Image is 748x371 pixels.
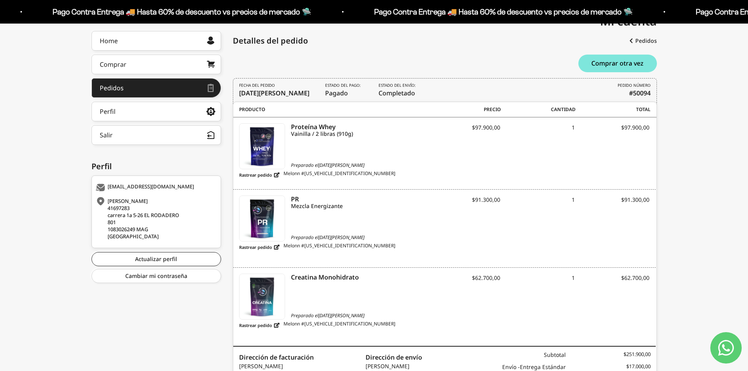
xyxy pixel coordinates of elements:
[325,82,361,88] i: Estado del pago:
[240,196,285,241] img: PR - Mezcla Energizante
[501,106,576,113] span: Cantidad
[500,123,575,139] div: 1
[291,274,425,281] a: Creatina Monohidrato
[318,234,364,241] time: [DATE][PERSON_NAME]
[91,55,221,74] a: Comprar
[472,274,500,281] span: $62.700,00
[618,82,651,88] i: PEDIDO NÚMERO
[91,31,221,51] a: Home
[239,196,285,241] a: PR - Mezcla Energizante
[379,82,418,98] span: Completado
[91,102,221,121] a: Perfil
[575,123,649,139] div: $97.900,00
[91,269,221,283] a: Cambiar mi contraseña
[426,106,501,113] span: Precio
[575,196,649,211] div: $91.300,00
[472,196,500,203] span: $91.300,00
[100,132,113,138] div: Salir
[291,123,425,137] a: Proteína Whey Vainilla / 2 libras (910g)
[374,5,633,18] p: Pago Contra Entrega 🚚 Hasta 60% de descuento vs precios de mercado 🛸
[100,108,115,115] div: Perfil
[576,106,651,113] span: Total
[291,196,425,203] i: PR
[239,162,426,169] span: Preparado el
[239,82,275,88] i: FECHA DEL PEDIDO
[291,196,425,210] a: PR Mezcla Energizante
[240,274,285,319] img: Creatina Monohidrato
[591,60,644,66] span: Comprar otra vez
[283,320,395,330] span: Melonn #[US_VEHICLE_IDENTIFICATION_NUMBER]
[239,312,426,319] span: Preparado el
[318,162,364,168] time: [DATE][PERSON_NAME]
[239,170,280,180] a: Rastrear pedido
[91,252,221,266] a: Actualizar perfil
[291,130,425,137] i: Vainilla / 2 libras (910g)
[481,351,566,359] div: Subtotal
[100,85,124,91] div: Pedidos
[379,82,416,88] i: Estado del envío:
[500,196,575,211] div: 1
[239,106,426,113] span: Producto
[325,82,363,98] span: Pagado
[239,242,280,252] a: Rastrear pedido
[239,320,280,330] a: Rastrear pedido
[283,242,395,252] span: Melonn #[US_VEHICLE_IDENTIFICATION_NUMBER]
[318,312,364,319] time: [DATE][PERSON_NAME]
[600,13,657,29] span: Mi cuenta
[91,78,221,98] a: Pedidos
[100,61,126,68] div: Comprar
[239,123,285,169] a: Proteína Whey - Vainilla - Vainilla / 2 libras (910g)
[472,124,500,131] span: $97.900,00
[566,351,651,359] div: $251.900,00
[240,124,285,169] img: Proteína Whey - Vainilla - Vainilla / 2 libras (910g)
[239,353,314,362] strong: Dirección de facturación
[239,89,309,97] time: [DATE][PERSON_NAME]
[96,197,215,240] div: [PERSON_NAME] 41697283 carrera 1a 5-26 EL RODADERO 801 1083026249 MAG [GEOGRAPHIC_DATA]
[53,5,311,18] p: Pago Contra Entrega 🚚 Hasta 60% de descuento vs precios de mercado 🛸
[578,55,657,72] button: Comprar otra vez
[91,125,221,145] button: Salir
[629,34,657,48] a: Pedidos
[239,234,426,241] span: Preparado el
[96,184,215,192] div: [EMAIL_ADDRESS][DOMAIN_NAME]
[291,203,425,210] i: Mezcla Energizante
[291,123,425,130] i: Proteína Whey
[502,363,520,371] span: Envío -
[100,38,118,44] div: Home
[500,274,575,289] div: 1
[575,274,649,289] div: $62.700,00
[233,35,308,47] div: Detalles del pedido
[283,170,395,180] span: Melonn #[US_VEHICLE_IDENTIFICATION_NUMBER]
[366,353,422,362] strong: Dirección de envío
[629,88,651,98] b: #50094
[91,161,221,172] div: Perfil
